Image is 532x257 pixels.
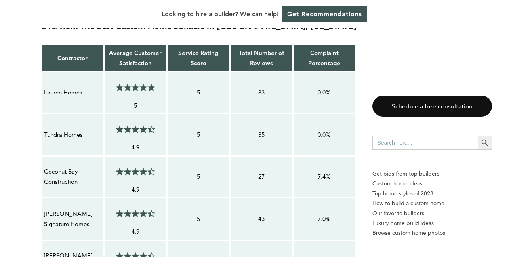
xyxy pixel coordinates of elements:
[170,130,227,140] p: 5
[372,198,492,208] a: How to build a custom home
[170,172,227,182] p: 5
[109,49,162,67] strong: Average Customer Satisfaction
[44,130,101,140] p: Tundra Homes
[296,214,353,224] p: 7.0%
[107,100,164,111] p: 5
[239,49,284,67] strong: Total Number of Reviews
[233,214,290,224] p: 43
[296,172,353,182] p: 7.4%
[282,6,367,22] a: Get Recommendations
[372,228,492,238] a: Browse custom home photos
[233,130,290,140] p: 35
[372,96,492,117] a: Schedule a free consultation
[233,87,290,98] p: 33
[308,49,340,67] strong: Complaint Percentage
[107,142,164,153] p: 4.9
[44,209,101,230] p: [PERSON_NAME] Signature Homes
[44,87,101,98] p: Lauren Homes
[372,189,492,198] a: Top home styles of 2023
[296,87,353,98] p: 0.0%
[372,136,478,150] input: Search here...
[44,166,101,187] p: Coconut Bay Construction
[170,214,227,224] p: 5
[178,49,218,67] strong: Service Rating Score
[372,208,492,218] a: Our favorite builders
[233,172,290,182] p: 27
[170,87,227,98] p: 5
[296,130,353,140] p: 0.0%
[107,185,164,195] p: 4.9
[372,179,492,189] a: Custom home ideas
[372,169,492,179] p: Get bids from top builders
[107,227,164,237] p: 4.9
[57,54,88,62] strong: Contractor
[372,218,492,228] a: Luxury home build ideas
[481,138,489,147] svg: Search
